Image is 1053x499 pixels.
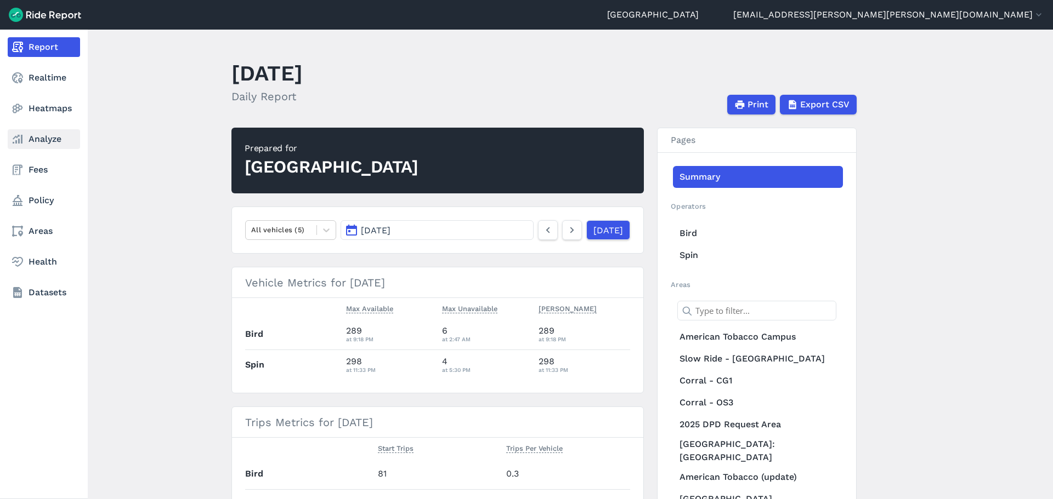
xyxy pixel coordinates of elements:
button: Max Unavailable [442,302,497,316]
th: Bird [245,319,342,349]
a: Policy [8,191,80,210]
div: 289 [539,324,631,344]
button: Trips Per Vehicle [506,442,563,455]
a: Datasets [8,283,80,302]
a: [GEOGRAPHIC_DATA]: [GEOGRAPHIC_DATA] [673,435,843,466]
input: Type to filter... [677,301,836,320]
a: [DATE] [586,220,630,240]
span: Start Trips [378,442,414,453]
div: [GEOGRAPHIC_DATA] [245,155,418,179]
span: Max Unavailable [442,302,497,313]
button: [PERSON_NAME] [539,302,597,316]
div: at 5:30 PM [442,365,530,375]
button: [EMAIL_ADDRESS][PERSON_NAME][PERSON_NAME][DOMAIN_NAME] [733,8,1044,21]
div: 6 [442,324,530,344]
a: Summary [673,166,843,188]
th: Spin [245,349,342,380]
button: Max Available [346,302,393,316]
div: 289 [346,324,434,344]
h1: [DATE] [231,58,303,88]
a: Corral - OS3 [673,392,843,414]
img: Ride Report [9,8,81,22]
span: Trips Per Vehicle [506,442,563,453]
button: Start Trips [378,442,414,455]
a: Spin [673,244,843,266]
a: Health [8,252,80,272]
span: [DATE] [361,225,390,236]
div: Prepared for [245,142,418,155]
h3: Pages [658,128,856,153]
div: at 9:18 PM [539,334,631,344]
a: Analyze [8,129,80,149]
a: Fees [8,160,80,180]
h2: Daily Report [231,88,303,105]
a: American Tobacco Campus [673,326,843,348]
h2: Operators [671,201,843,211]
span: Print [748,98,768,111]
div: at 11:33 PM [539,365,631,375]
span: Max Available [346,302,393,313]
td: 81 [373,459,502,489]
div: at 11:33 PM [346,365,434,375]
h3: Trips Metrics for [DATE] [232,407,643,438]
span: Export CSV [800,98,850,111]
button: [DATE] [341,220,534,240]
h3: Vehicle Metrics for [DATE] [232,267,643,298]
button: Export CSV [780,95,857,114]
div: at 2:47 AM [442,334,530,344]
a: Heatmaps [8,99,80,118]
a: Bird [673,222,843,244]
a: American Tobacco (update) [673,466,843,488]
a: Corral - CG1 [673,370,843,392]
div: 4 [442,355,530,375]
a: 2025 DPD Request Area [673,414,843,435]
a: [GEOGRAPHIC_DATA] [607,8,699,21]
a: Slow Ride - [GEOGRAPHIC_DATA] [673,348,843,370]
div: 298 [346,355,434,375]
th: Bird [245,459,373,489]
div: 298 [539,355,631,375]
button: Print [727,95,775,114]
a: Realtime [8,68,80,88]
td: 0.3 [502,459,630,489]
span: [PERSON_NAME] [539,302,597,313]
a: Areas [8,221,80,241]
a: Report [8,37,80,57]
div: at 9:18 PM [346,334,434,344]
h2: Areas [671,279,843,290]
